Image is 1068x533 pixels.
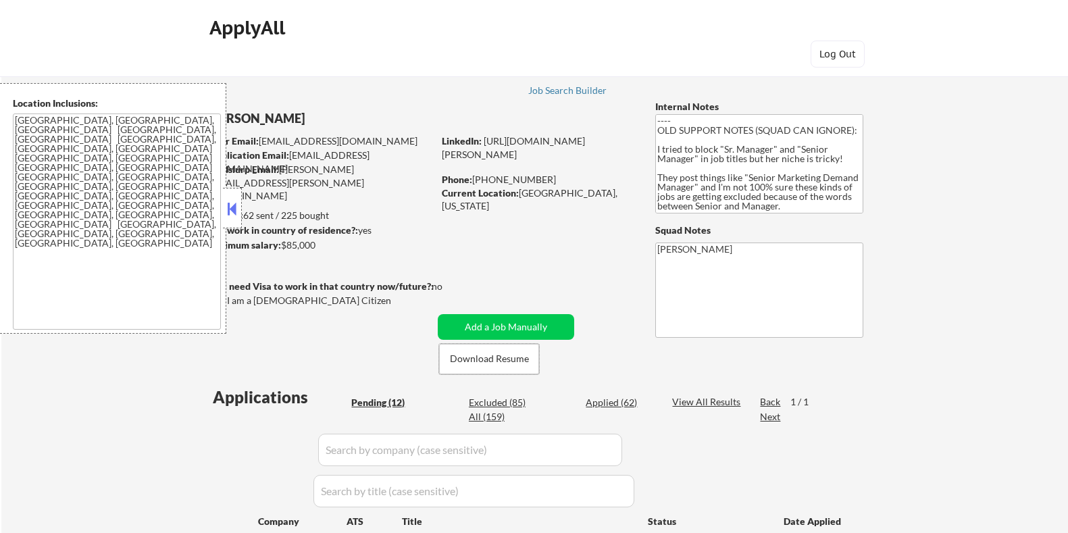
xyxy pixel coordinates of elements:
div: Location Inclusions: [13,97,221,110]
strong: Minimum salary: [208,239,281,251]
div: Next [760,410,782,424]
a: Job Search Builder [528,85,607,99]
strong: Can work in country of residence?: [208,224,358,236]
div: Applications [213,389,347,405]
strong: Mailslurp Email: [209,163,279,175]
div: View All Results [672,395,744,409]
div: ApplyAll [209,16,289,39]
div: Pending (12) [351,396,419,409]
button: Download Resume [439,344,539,374]
div: Back [760,395,782,409]
div: 62 sent / 225 bought [208,209,433,222]
strong: LinkedIn: [442,135,482,147]
button: Log Out [811,41,865,68]
input: Search by company (case sensitive) [318,434,622,466]
div: Internal Notes [655,100,863,113]
div: Company [258,515,347,528]
div: [PHONE_NUMBER] [442,173,633,186]
div: [EMAIL_ADDRESS][DOMAIN_NAME] [209,149,433,175]
div: Applied (62) [586,396,653,409]
div: Squad Notes [655,224,863,237]
div: Date Applied [784,515,843,528]
div: 1 / 1 [790,395,821,409]
input: Search by title (case sensitive) [313,475,634,507]
div: no [432,280,470,293]
div: yes [208,224,429,237]
div: Title [402,515,635,528]
div: Yes, I am a [DEMOGRAPHIC_DATA] Citizen [209,294,437,307]
a: [URL][DOMAIN_NAME][PERSON_NAME] [442,135,585,160]
div: $85,000 [208,238,433,252]
div: [GEOGRAPHIC_DATA], [US_STATE] [442,186,633,213]
strong: Phone: [442,174,472,185]
button: Add a Job Manually [438,314,574,340]
div: Excluded (85) [469,396,536,409]
div: [PERSON_NAME] [209,110,486,127]
div: [EMAIL_ADDRESS][DOMAIN_NAME] [209,134,433,148]
div: Status [648,509,764,533]
div: Job Search Builder [528,86,607,95]
div: [PERSON_NAME][EMAIL_ADDRESS][PERSON_NAME][DOMAIN_NAME] [209,163,433,203]
div: All (159) [469,410,536,424]
div: ATS [347,515,402,528]
strong: Will need Visa to work in that country now/future?: [209,280,434,292]
strong: Application Email: [209,149,289,161]
strong: Current Location: [442,187,519,199]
